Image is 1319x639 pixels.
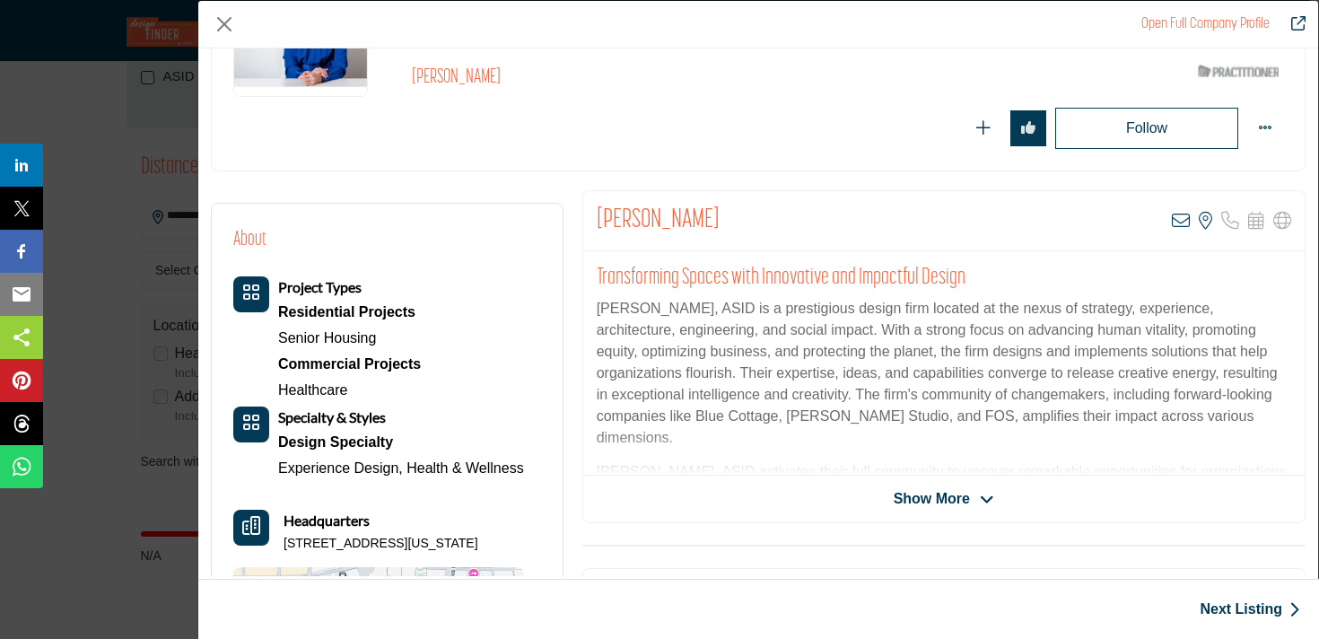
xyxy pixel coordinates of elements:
[597,265,1291,292] h2: Transforming Spaces with Innovative and Impactful Design
[278,280,362,295] a: Project Types
[1247,110,1283,146] button: More Options
[278,429,524,456] div: Sustainable, accessible, health-promoting, neurodiverse-friendly, age-in-place, outdoor living, h...
[1200,599,1300,620] a: Next Listing
[233,276,269,312] button: Category Icon
[278,330,376,346] a: Senior Housing
[965,110,1001,146] button: Redirect to login page
[278,299,421,326] div: Types of projects range from simple residential renovations to highly complex commercial initiati...
[233,407,269,442] button: Category Icon
[1279,13,1306,35] a: Redirect to margaret-kaminski
[233,225,266,255] h2: About
[597,205,720,237] h2: Margaret Kaminski
[412,66,905,90] h2: [PERSON_NAME]
[597,298,1291,449] p: [PERSON_NAME], ASID is a prestigious design firm located at the nexus of strategy, experience, ar...
[284,535,478,553] p: [STREET_ADDRESS][US_STATE]
[284,510,370,531] b: Headquarters
[894,488,970,510] span: Show More
[278,410,386,425] a: Specialty & Styles
[278,429,524,456] a: Design Specialty
[278,351,421,378] div: Involve the design, construction, or renovation of spaces used for business purposes such as offi...
[278,278,362,295] b: Project Types
[278,460,403,476] a: Experience Design,
[211,11,238,38] button: Close
[1010,110,1046,146] button: Redirect to login page
[406,460,523,476] a: Health & Wellness
[597,461,1291,591] p: [PERSON_NAME], ASID activates their full community to uncover remarkable opportunities for organi...
[1055,108,1238,149] button: Redirect to login
[1141,17,1270,31] a: Redirect to margaret-kaminski
[278,299,421,326] a: Residential Projects
[233,510,269,546] button: Headquarter icon
[278,408,386,425] b: Specialty & Styles
[1198,60,1279,83] img: ASID Qualified Practitioners
[278,382,347,398] a: Healthcare
[278,351,421,378] a: Commercial Projects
